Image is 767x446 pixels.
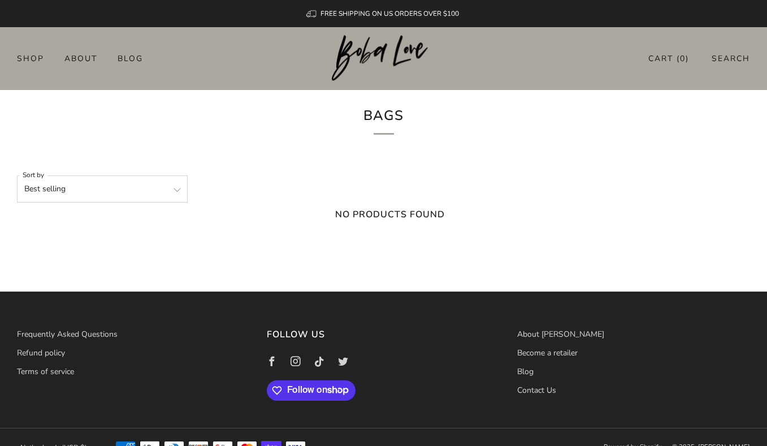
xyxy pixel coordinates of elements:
img: Boba Love [332,35,435,82]
items-count: 0 [680,53,686,64]
h1: Bags [228,104,540,135]
a: Search [712,49,750,68]
a: About [PERSON_NAME] [517,329,604,340]
span: FREE SHIPPING ON US ORDERS OVER $100 [320,9,459,18]
a: Cart [648,49,689,68]
a: Refund policy [17,348,65,358]
a: Boba Love [332,35,435,82]
a: Contact Us [517,385,556,396]
a: Frequently Asked Questions [17,329,118,340]
h3: Follow us [267,326,500,343]
a: Shop [17,49,44,67]
a: Blog [118,49,143,67]
a: Blog [517,366,534,377]
h5: No products found [205,206,575,223]
a: Become a retailer [517,348,578,358]
a: About [64,49,97,67]
a: Terms of service [17,366,74,377]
